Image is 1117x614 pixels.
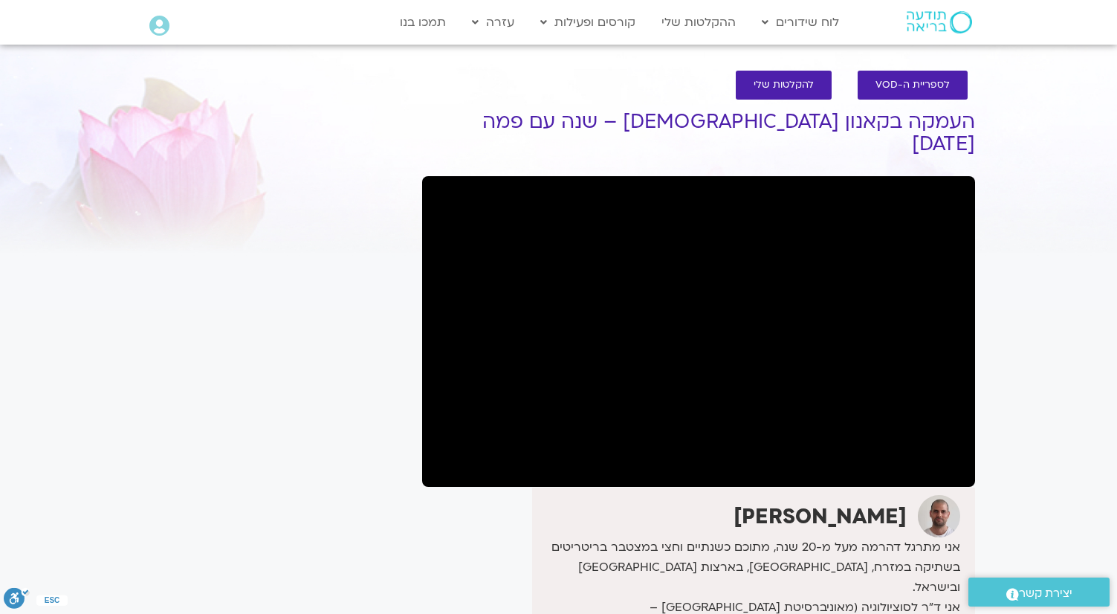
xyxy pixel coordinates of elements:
span: יצירת קשר [1019,584,1072,604]
a: ההקלטות שלי [654,8,743,36]
a: לוח שידורים [754,8,846,36]
img: דקל קנטי [918,495,960,537]
img: תודעה בריאה [907,11,972,33]
a: תמכו בנו [392,8,453,36]
a: להקלטות שלי [736,71,832,100]
span: לספריית ה-VOD [875,80,950,91]
a: עזרה [464,8,522,36]
a: לספריית ה-VOD [858,71,968,100]
a: יצירת קשר [968,578,1110,607]
iframe: שש השלמויות - מפגש ליווי עם דקל קנטי 4.9.25 [422,176,975,487]
a: קורסים ופעילות [533,8,643,36]
strong: [PERSON_NAME] [734,502,907,531]
span: להקלטות שלי [754,80,814,91]
h1: העמקה בקאנון [DEMOGRAPHIC_DATA] – שנה עם פמה [DATE] [422,111,975,155]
